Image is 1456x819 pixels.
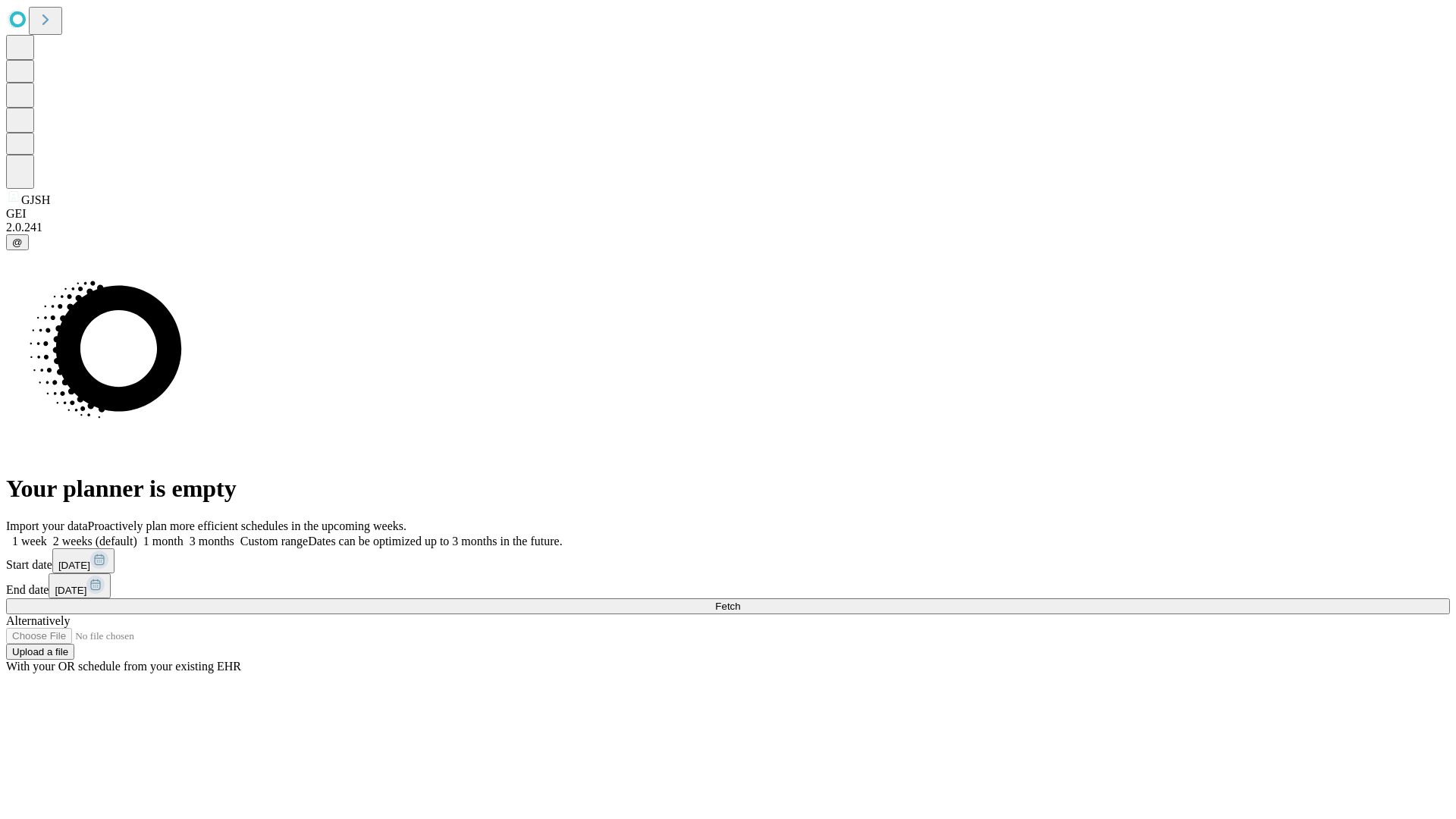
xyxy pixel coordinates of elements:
span: 3 months [190,535,234,548]
button: [DATE] [52,548,115,573]
button: @ [6,234,29,250]
span: 2 weeks (default) [53,535,137,548]
span: [DATE] [55,585,86,596]
div: Start date [6,548,1450,573]
span: @ [12,237,23,248]
span: GJSH [21,193,50,206]
button: [DATE] [49,573,111,598]
span: 1 week [12,535,47,548]
span: Custom range [240,535,308,548]
div: 2.0.241 [6,221,1450,234]
span: 1 month [143,535,184,548]
span: Alternatively [6,614,70,627]
h1: Your planner is empty [6,475,1450,503]
div: GEI [6,207,1450,221]
span: Fetch [715,601,740,612]
span: Proactively plan more efficient schedules in the upcoming weeks. [88,519,406,532]
span: Dates can be optimized up to 3 months in the future. [308,535,562,548]
span: With your OR schedule from your existing EHR [6,660,241,673]
button: Upload a file [6,644,74,660]
div: End date [6,573,1450,598]
span: Import your data [6,519,88,532]
span: [DATE] [58,560,90,571]
button: Fetch [6,598,1450,614]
